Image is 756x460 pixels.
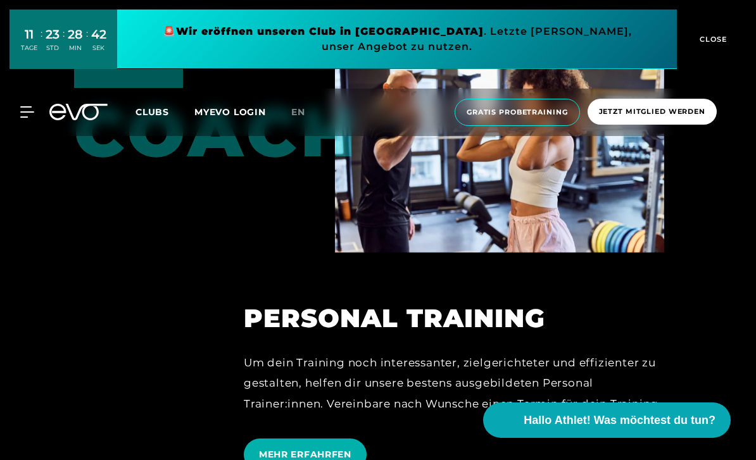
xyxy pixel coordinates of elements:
[244,352,664,414] div: Um dein Training noch interessanter, zielgerichteter und effizienter zu gestalten, helfen dir uns...
[291,106,305,118] span: en
[46,25,60,44] div: 23
[91,44,106,53] div: SEK
[335,68,664,253] img: PERSONAL TRAINING
[135,106,169,118] span: Clubs
[91,25,106,44] div: 42
[451,99,584,126] a: Gratis Probetraining
[68,44,83,53] div: MIN
[599,106,705,117] span: Jetzt Mitglied werden
[21,25,37,44] div: 11
[467,107,568,118] span: Gratis Probetraining
[244,303,664,333] h2: PERSONAL TRAINING
[46,44,60,53] div: STD
[86,27,88,60] div: :
[68,25,83,44] div: 28
[74,68,156,166] div: COACH
[677,9,747,69] button: CLOSE
[21,44,37,53] div: TAGE
[584,99,721,126] a: Jetzt Mitglied werden
[63,27,65,60] div: :
[483,402,731,438] button: Hallo Athlet! Was möchtest du tun?
[135,106,194,118] a: Clubs
[696,34,728,45] span: CLOSE
[291,105,320,120] a: en
[194,106,266,118] a: MYEVO LOGIN
[524,412,715,429] span: Hallo Athlet! Was möchtest du tun?
[41,27,42,60] div: :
